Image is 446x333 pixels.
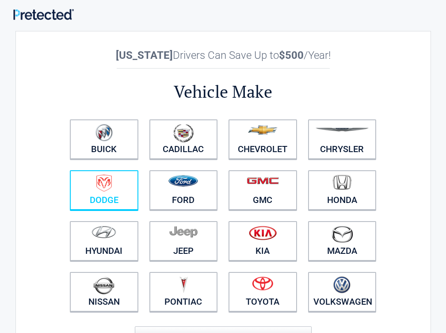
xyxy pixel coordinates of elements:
[308,170,377,210] a: Honda
[149,170,218,210] a: Ford
[229,221,297,261] a: Kia
[279,49,304,61] b: $500
[149,221,218,261] a: Jeep
[247,177,279,184] img: gmc
[333,276,351,294] img: volkswagen
[95,124,113,142] img: buick
[308,221,377,261] a: Mazda
[229,170,297,210] a: GMC
[252,276,273,291] img: toyota
[308,272,377,312] a: Volkswagen
[65,80,382,103] h2: Vehicle Make
[96,175,112,192] img: dodge
[70,170,138,210] a: Dodge
[70,221,138,261] a: Hyundai
[229,272,297,312] a: Toyota
[149,119,218,159] a: Cadillac
[116,49,173,61] b: [US_STATE]
[169,226,198,238] img: jeep
[248,125,278,135] img: chevrolet
[70,272,138,312] a: Nissan
[13,9,74,20] img: Main Logo
[249,226,277,240] img: kia
[333,175,351,190] img: honda
[149,272,218,312] a: Pontiac
[93,276,114,295] img: nissan
[65,49,382,61] h2: Drivers Can Save Up to /Year
[70,119,138,159] a: Buick
[315,128,369,132] img: chrysler
[179,276,188,293] img: pontiac
[229,119,297,159] a: Chevrolet
[168,175,198,187] img: ford
[331,226,353,243] img: mazda
[91,226,116,238] img: hyundai
[308,119,377,159] a: Chrysler
[173,124,194,142] img: cadillac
